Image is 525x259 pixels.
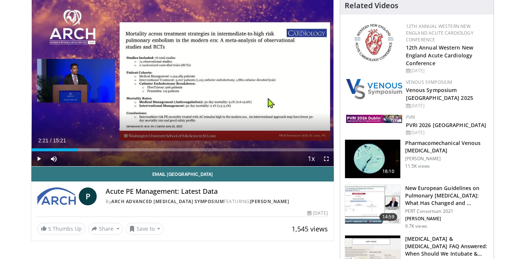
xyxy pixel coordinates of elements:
a: PVRI [406,114,415,120]
a: 5 Thumbs Up [37,223,85,234]
button: Playback Rate [304,151,319,166]
img: 0c0338ca-5dd8-4346-a5ad-18bcc17889a0.150x105_q85_crop-smart_upscale.jpg [345,185,400,224]
div: [DATE] [307,210,327,217]
a: 18:10 Pharmacomechanical Venous [MEDICAL_DATA] [PERSON_NAME] 11.5K views [345,139,489,179]
p: 11.5K views [405,163,430,169]
a: 14:59 New European Guidelines on Pulmonary [MEDICAL_DATA]: What Has Changed and … PERT Consortium... [345,184,489,229]
div: By FEATURING [106,198,327,205]
img: 33783847-ac93-4ca7-89f8-ccbd48ec16ca.webp.150x105_q85_autocrop_double_scale_upscale_version-0.2.jpg [346,115,402,123]
div: [DATE] [406,67,488,74]
a: Venous Symposium [GEOGRAPHIC_DATA] 2025 [406,86,473,101]
img: 38765b2d-a7cd-4379-b3f3-ae7d94ee6307.png.150x105_q85_autocrop_double_scale_upscale_version-0.2.png [346,79,402,99]
span: 15:21 [53,138,66,143]
button: Save to [126,223,164,235]
a: 12th Annual Western New England Acute Cardiology Conference [406,23,473,43]
p: [PERSON_NAME] [405,216,489,222]
h3: New European Guidelines on Pulmonary [MEDICAL_DATA]: What Has Changed and … [405,184,489,207]
a: P [79,187,97,205]
button: Play [31,151,46,166]
a: ARCH Advanced [MEDICAL_DATA] Symposium [111,198,224,205]
a: Venous Symposium [406,79,453,85]
span: 5 [48,225,51,232]
h3: [MEDICAL_DATA] & [MEDICAL_DATA] FAQ Answered: When Should We Intubate & How Do We Adj… [405,235,489,258]
div: Progress Bar [31,148,334,151]
span: / [50,138,52,143]
p: [PERSON_NAME] [405,156,489,162]
span: 18:10 [379,168,397,175]
button: Share [88,223,123,235]
button: Fullscreen [319,151,334,166]
a: 12th Annual Western New England Acute Cardiology Conference [406,44,473,67]
img: 0954f259-7907-4053-a817-32a96463ecc8.png.150x105_q85_autocrop_double_scale_upscale_version-0.2.png [353,23,395,62]
button: Mute [46,151,61,166]
div: [DATE] [406,129,488,136]
h3: Pharmacomechanical Venous [MEDICAL_DATA] [405,139,489,154]
span: 14:59 [379,213,397,221]
a: [PERSON_NAME] [250,198,289,205]
a: Email [GEOGRAPHIC_DATA] [31,167,334,181]
img: 2a48c003-e98e-48d3-b35d-cd884c9ceb83.150x105_q85_crop-smart_upscale.jpg [345,140,400,179]
span: 2:21 [38,138,48,143]
p: PERT Consortium 2021 [405,208,489,214]
div: [DATE] [406,102,488,109]
span: 1,545 views [292,224,328,233]
h4: Related Videos [345,1,398,10]
p: 9.7K views [405,223,427,229]
img: ARCH Advanced Revascularization Symposium [37,187,76,205]
a: PVRI 2026 [GEOGRAPHIC_DATA] [406,121,487,129]
h4: Acute PE Management: Latest Data [106,187,327,196]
